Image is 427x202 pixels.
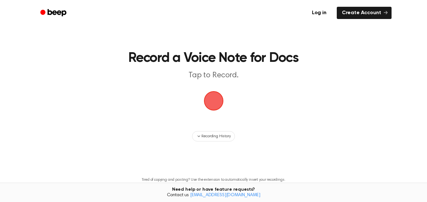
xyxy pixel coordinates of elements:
span: Contact us [4,193,423,198]
a: [EMAIL_ADDRESS][DOMAIN_NAME] [190,193,260,197]
a: Log in [306,5,333,20]
p: Tired of copying and pasting? Use the extension to automatically insert your recordings. [142,178,286,182]
p: Tap to Record. [90,70,337,81]
a: Beep [36,7,72,19]
img: Beep Logo [204,91,223,111]
h1: Record a Voice Note for Docs [70,52,357,65]
button: Recording History [192,131,235,141]
a: Create Account [337,7,392,19]
span: Recording History [201,133,230,139]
